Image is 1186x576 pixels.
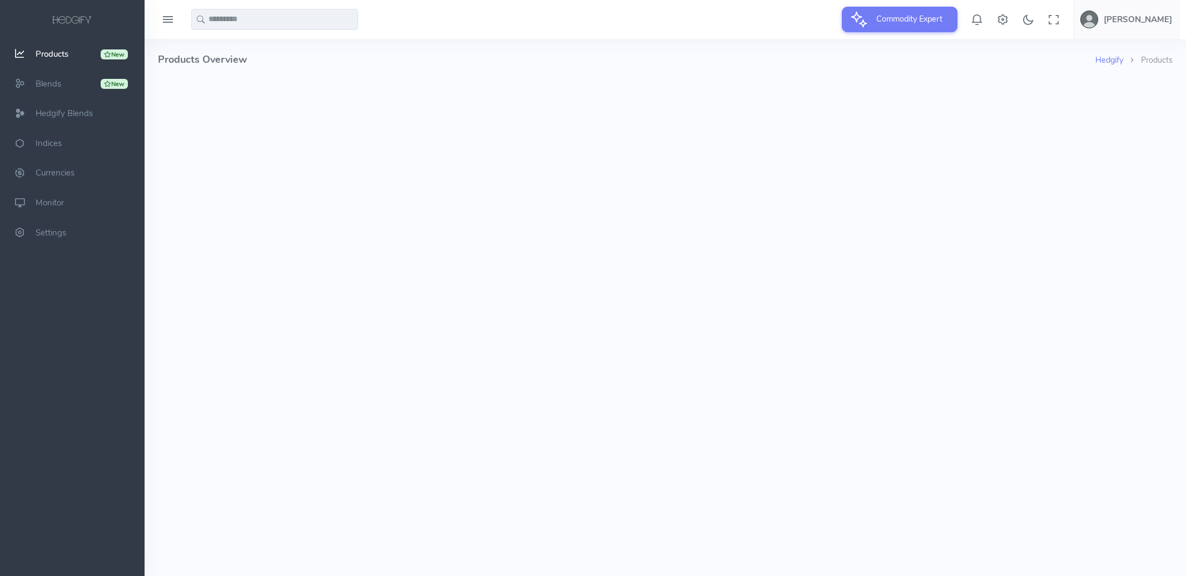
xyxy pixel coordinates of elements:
[51,14,94,27] img: logo
[1104,15,1172,24] h5: [PERSON_NAME]
[870,7,949,31] span: Commodity Expert
[36,227,66,238] span: Settings
[158,39,1095,81] h4: Products Overview
[1123,54,1173,67] li: Products
[842,13,957,24] a: Commodity Expert
[101,79,128,89] div: New
[1080,11,1098,28] img: user-image
[36,197,64,208] span: Monitor
[1095,54,1123,66] a: Hedgify
[842,7,957,32] button: Commodity Expert
[36,48,68,59] span: Products
[36,138,62,149] span: Indices
[36,168,75,179] span: Currencies
[36,78,61,89] span: Blends
[101,49,128,59] div: New
[36,108,93,119] span: Hedgify Blends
